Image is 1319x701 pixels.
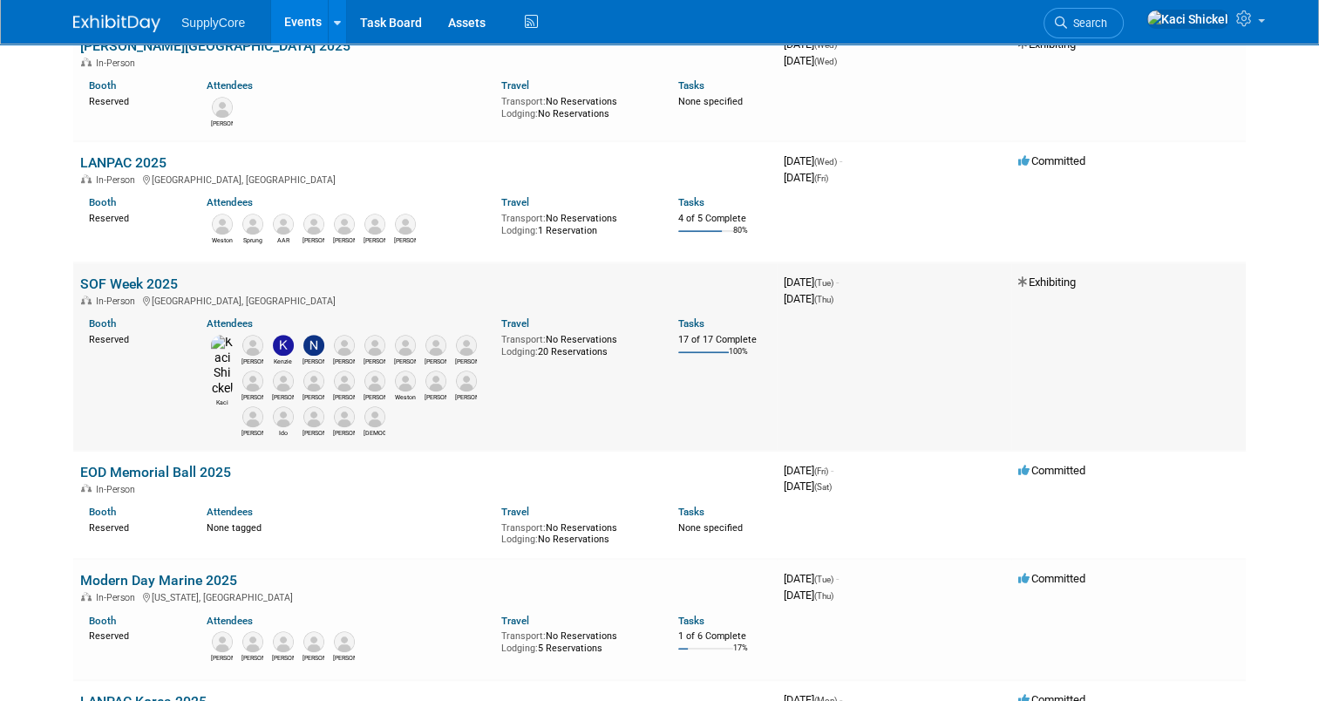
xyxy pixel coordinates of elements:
img: Michael Nishimura [334,631,355,652]
span: (Sat) [814,482,832,492]
img: Bob Saiz [456,335,477,356]
a: Attendees [207,317,253,330]
a: SOF Week 2025 [80,276,178,292]
span: In-Person [96,296,140,307]
span: [DATE] [784,171,828,184]
img: Scott Kever [425,371,446,391]
span: Transport: [501,213,546,224]
a: Travel [501,317,529,330]
div: No Reservations No Reservations [501,92,652,119]
img: John Pepas [303,214,324,235]
a: Travel [501,79,529,92]
span: Lodging: [501,108,538,119]
a: Attendees [207,506,253,518]
span: - [840,154,842,167]
a: Tasks [678,196,704,208]
div: Katrine Chesson [333,427,355,438]
div: Ashley Slabaugh [241,356,263,366]
img: In-Person Event [81,296,92,304]
span: [DATE] [784,154,842,167]
img: Sprung [242,214,263,235]
div: Heather Provenzano [303,427,324,438]
a: Travel [501,615,529,627]
div: Randall Workman [211,652,233,663]
div: 4 of 5 Complete [678,213,770,225]
span: (Thu) [814,591,833,601]
img: ExhibitDay [73,15,160,32]
img: Sattam Alsuwailem [364,406,385,427]
span: (Tue) [814,278,833,288]
img: Weston Amaya [212,214,233,235]
div: Reserved [89,627,180,643]
div: 17 of 17 Complete [678,334,770,346]
a: Attendees [207,615,253,627]
span: Committed [1018,572,1085,585]
div: Ido Baron [272,427,294,438]
span: [DATE] [784,480,832,493]
div: Nellie Miller [303,356,324,366]
span: Transport: [501,334,546,345]
img: Daniel Trunfio [242,406,263,427]
div: Bryan Davis [303,391,324,402]
a: Booth [89,79,116,92]
a: Booth [89,506,116,518]
div: [US_STATE], [GEOGRAPHIC_DATA] [80,589,770,603]
span: None specified [678,96,743,107]
div: Julio Martinez [364,235,385,245]
div: Daniel Trunfio [241,427,263,438]
a: Tasks [678,615,704,627]
img: In-Person Event [81,484,92,493]
img: Ashley Slabaugh [242,335,263,356]
div: Sattam Alsuwailem [364,427,385,438]
span: Transport: [501,630,546,642]
td: 80% [733,226,748,249]
span: [DATE] [784,54,837,67]
img: Peter Provenzano [334,335,355,356]
div: Peter Provenzano [333,356,355,366]
img: Katrine Chesson [334,406,355,427]
a: Travel [501,196,529,208]
span: - [840,37,842,51]
span: In-Person [96,484,140,495]
img: Ryan Gagnon [334,214,355,235]
img: Heather Provenzano [303,406,324,427]
span: Transport: [501,96,546,107]
span: (Fri) [814,466,828,476]
img: Mike Jester [364,371,385,391]
a: Booth [89,317,116,330]
div: Josh Temple [333,391,355,402]
img: John Pepas [395,335,416,356]
span: - [836,572,839,585]
img: In-Person Event [81,58,92,66]
span: Exhibiting [1018,37,1076,51]
div: 1 of 6 Complete [678,630,770,643]
div: Mike Jester [364,391,385,402]
div: Bob Saiz [455,356,477,366]
span: Transport: [501,522,546,534]
img: In-Person Event [81,174,92,183]
span: (Wed) [814,40,837,50]
img: Ido Baron [273,406,294,427]
div: John Pepas [303,652,324,663]
a: Booth [89,196,116,208]
a: [PERSON_NAME][GEOGRAPHIC_DATA] 2025 [80,37,350,54]
div: Josh Temple [211,118,233,128]
img: Julio Martinez [364,214,385,235]
img: Nellie Miller [303,335,324,356]
div: No Reservations 20 Reservations [501,330,652,357]
img: Bryan Davis [303,371,324,391]
img: Rebecca Curry [273,631,294,652]
a: Tasks [678,79,704,92]
img: Kenzie Green [273,335,294,356]
img: Randall Workman [212,631,233,652]
div: [GEOGRAPHIC_DATA], [GEOGRAPHIC_DATA] [80,293,770,307]
div: Jeff Leemon [425,356,446,366]
span: Exhibiting [1018,276,1076,289]
div: Sprung [241,235,263,245]
img: Jon Marcelono [242,371,263,391]
img: Mike Anglin [395,214,416,235]
span: Lodging: [501,225,538,236]
span: (Tue) [814,575,833,584]
img: Kaci Shickel [1146,10,1229,29]
a: LANPAC 2025 [80,154,167,171]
